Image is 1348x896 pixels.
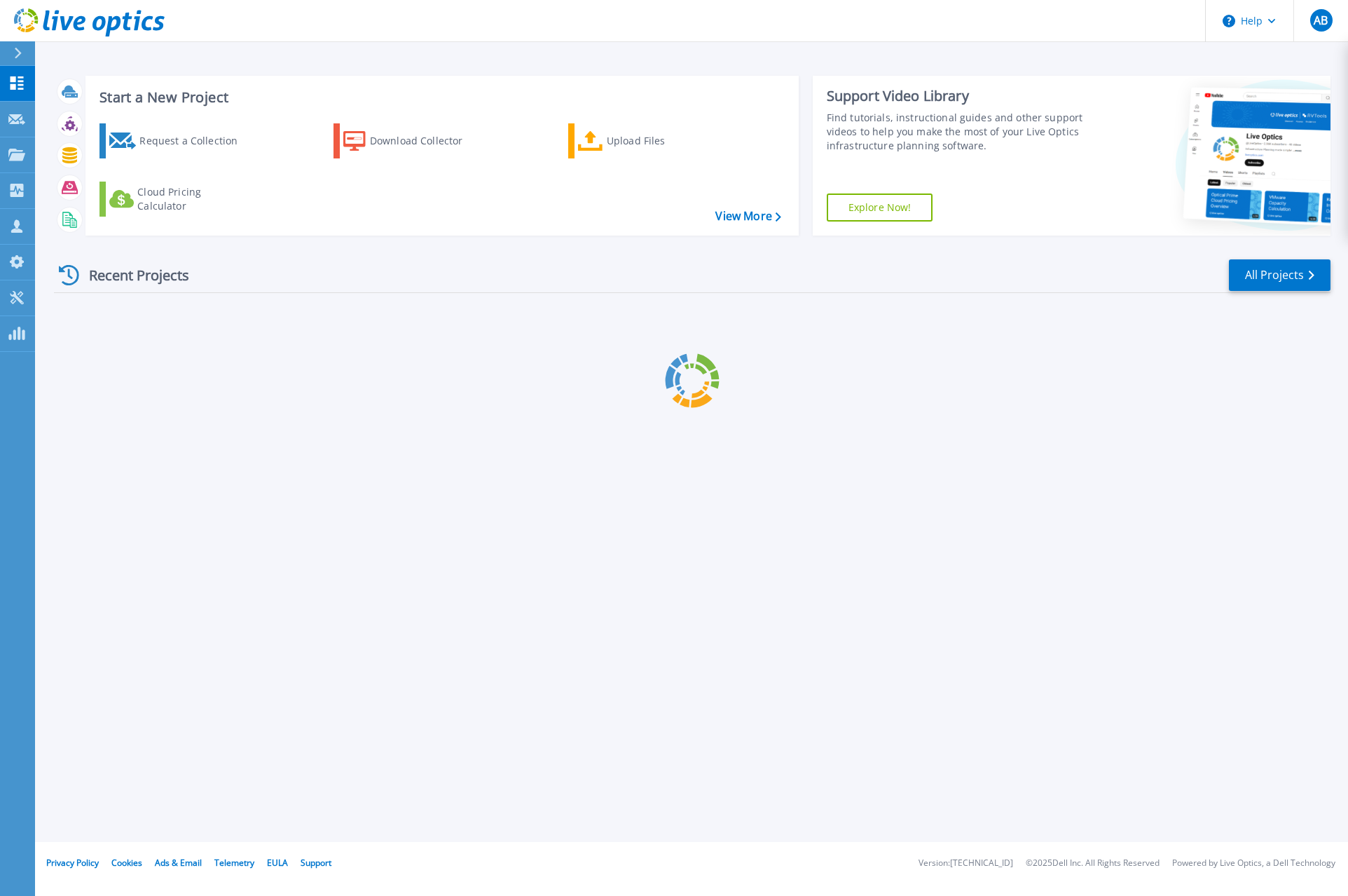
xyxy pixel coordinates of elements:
[137,185,249,213] div: Cloud Pricing Calculator
[46,857,99,869] a: Privacy Policy
[155,857,202,869] a: Ads & Email
[111,857,142,869] a: Cookies
[568,123,724,158] a: Upload Files
[827,194,933,222] a: Explore Now!
[827,87,1091,105] div: Support Video Library
[715,210,780,223] a: View More
[267,857,288,869] a: EULA
[99,90,780,105] h3: Start a New Project
[1026,859,1160,868] li: © 2025 Dell Inc. All Rights Reserved
[333,123,490,158] a: Download Collector
[1314,15,1328,26] span: AB
[99,182,256,217] a: Cloud Pricing Calculator
[607,127,719,155] div: Upload Files
[370,127,482,155] div: Download Collector
[1172,859,1335,868] li: Powered by Live Optics, a Dell Technology
[827,111,1091,153] div: Find tutorials, instructional guides and other support videos to help you make the most of your L...
[1229,259,1330,291] a: All Projects
[139,127,252,155] div: Request a Collection
[301,857,331,869] a: Support
[54,258,208,292] div: Recent Projects
[214,857,254,869] a: Telemetry
[99,123,256,158] a: Request a Collection
[919,859,1013,868] li: Version: [TECHNICAL_ID]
